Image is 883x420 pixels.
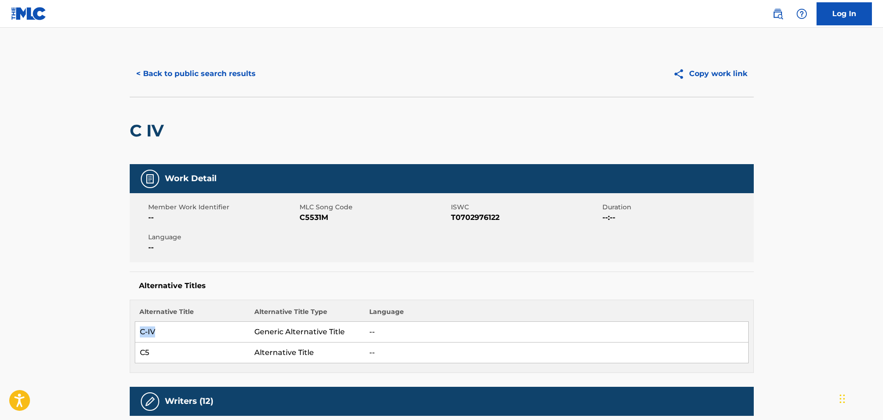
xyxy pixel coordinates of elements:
span: --:-- [602,212,751,223]
h5: Alternative Titles [139,281,745,290]
h2: C IV [130,120,168,141]
span: Duration [602,202,751,212]
span: C5531M [300,212,449,223]
h5: Writers (12) [165,396,213,407]
button: Copy work link [667,62,754,85]
iframe: Chat Widget [837,376,883,420]
span: MLC Song Code [300,202,449,212]
div: Help [793,5,811,23]
span: Language [148,232,297,242]
div: Drag [840,385,845,413]
h5: Work Detail [165,173,216,184]
span: ISWC [451,202,600,212]
td: Generic Alternative Title [250,322,365,343]
th: Alternative Title Type [250,307,365,322]
img: MLC Logo [11,7,47,20]
td: C5 [135,343,250,363]
a: Log In [817,2,872,25]
td: -- [365,322,748,343]
img: Writers [144,396,156,407]
img: help [796,8,807,19]
span: -- [148,212,297,223]
td: -- [365,343,748,363]
img: search [772,8,783,19]
img: Copy work link [673,68,689,80]
td: C-IV [135,322,250,343]
img: Work Detail [144,173,156,184]
span: Member Work Identifier [148,202,297,212]
button: < Back to public search results [130,62,262,85]
th: Language [365,307,748,322]
span: T0702976122 [451,212,600,223]
td: Alternative Title [250,343,365,363]
a: Public Search [769,5,787,23]
span: -- [148,242,297,253]
th: Alternative Title [135,307,250,322]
